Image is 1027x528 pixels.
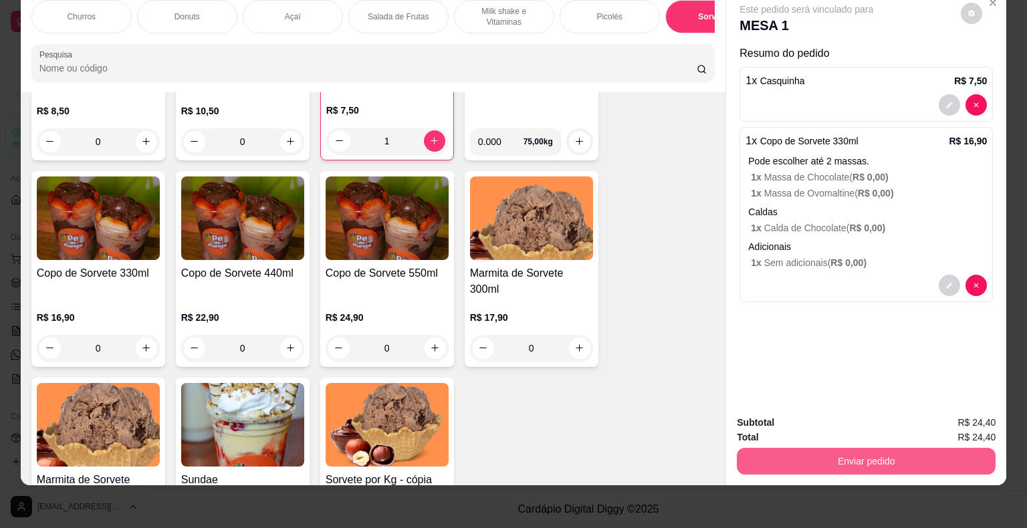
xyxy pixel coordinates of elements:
[957,430,996,444] span: R$ 24,40
[175,11,200,22] p: Donuts
[965,275,987,296] button: decrease-product-quantity
[751,256,987,269] p: Sem adicionais (
[751,170,987,184] p: Massa de Chocolate (
[698,11,732,22] p: Sorvetes
[748,205,987,219] p: Caldas
[760,136,859,146] span: Copo de Sorvete 330ml
[470,311,593,324] p: R$ 17,90
[285,11,301,22] p: Açaí
[569,131,590,152] button: increase-product-quantity
[748,240,987,253] p: Adicionais
[939,94,960,116] button: decrease-product-quantity
[326,104,448,117] p: R$ 7,50
[596,11,622,22] p: Picolés
[949,134,987,148] p: R$ 16,90
[181,311,304,324] p: R$ 22,90
[326,176,449,260] img: product-image
[326,472,449,488] h4: Sorvete por Kg - cópia
[746,133,858,149] p: 1 x
[954,74,987,88] p: R$ 7,50
[961,3,982,24] button: decrease-product-quantity
[746,73,804,89] p: 1 x
[465,6,543,27] p: Milk shake e Vitaminas
[478,128,524,155] input: 0.00
[965,94,987,116] button: decrease-product-quantity
[181,383,304,467] img: product-image
[326,383,449,467] img: product-image
[751,188,764,199] span: 1 x
[858,188,894,199] span: R$ 0,00 )
[181,104,304,118] p: R$ 10,50
[326,265,449,281] h4: Copo de Sorvete 550ml
[37,311,160,324] p: R$ 16,90
[67,11,96,22] p: Churros
[751,172,764,182] span: 1 x
[852,172,889,182] span: R$ 0,00 )
[368,11,429,22] p: Salada de Frutas
[39,61,697,75] input: Pesquisa
[37,104,160,118] p: R$ 8,50
[830,257,867,268] span: R$ 0,00 )
[939,275,960,296] button: decrease-product-quantity
[181,176,304,260] img: product-image
[751,186,987,200] p: Massa de Ovomaltine (
[957,415,996,430] span: R$ 24,40
[737,448,996,475] button: Enviar pedido
[329,130,350,152] button: decrease-product-quantity
[737,432,758,442] strong: Total
[737,417,774,428] strong: Subtotal
[424,130,445,152] button: increase-product-quantity
[751,221,987,235] p: Calda de Chocolate (
[849,223,885,233] span: R$ 0,00 )
[470,265,593,297] h4: Marmita de Sorvete 300ml
[37,472,160,504] h4: Marmita de Sorvete 500ml
[37,265,160,281] h4: Copo de Sorvete 330ml
[470,176,593,260] img: product-image
[37,176,160,260] img: product-image
[760,76,805,86] span: Casquinha
[751,257,764,268] span: 1 x
[739,3,873,16] p: Este pedido será vinculado para
[37,383,160,467] img: product-image
[751,223,764,233] span: 1 x
[39,49,77,60] label: Pesquisa
[748,154,987,168] p: Pode escolher até 2 massas.
[739,16,873,35] p: MESA 1
[739,45,993,61] p: Resumo do pedido
[181,472,304,488] h4: Sundae
[181,265,304,281] h4: Copo de Sorvete 440ml
[326,311,449,324] p: R$ 24,90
